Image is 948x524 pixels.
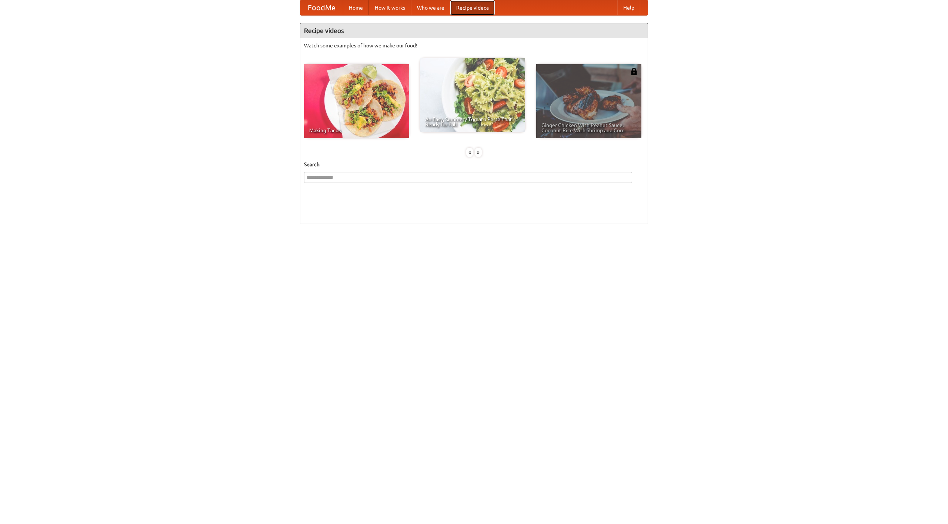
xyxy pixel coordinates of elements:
a: An Easy, Summery Tomato Pasta That's Ready for Fall [420,58,525,132]
div: » [475,148,482,157]
div: « [466,148,473,157]
span: An Easy, Summery Tomato Pasta That's Ready for Fall [425,117,520,127]
h4: Recipe videos [300,23,648,38]
a: Help [617,0,640,15]
a: Making Tacos [304,64,409,138]
span: Making Tacos [309,128,404,133]
p: Watch some examples of how we make our food! [304,42,644,49]
h5: Search [304,161,644,168]
img: 483408.png [630,68,638,75]
a: FoodMe [300,0,343,15]
a: Recipe videos [450,0,495,15]
a: How it works [369,0,411,15]
a: Home [343,0,369,15]
a: Who we are [411,0,450,15]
